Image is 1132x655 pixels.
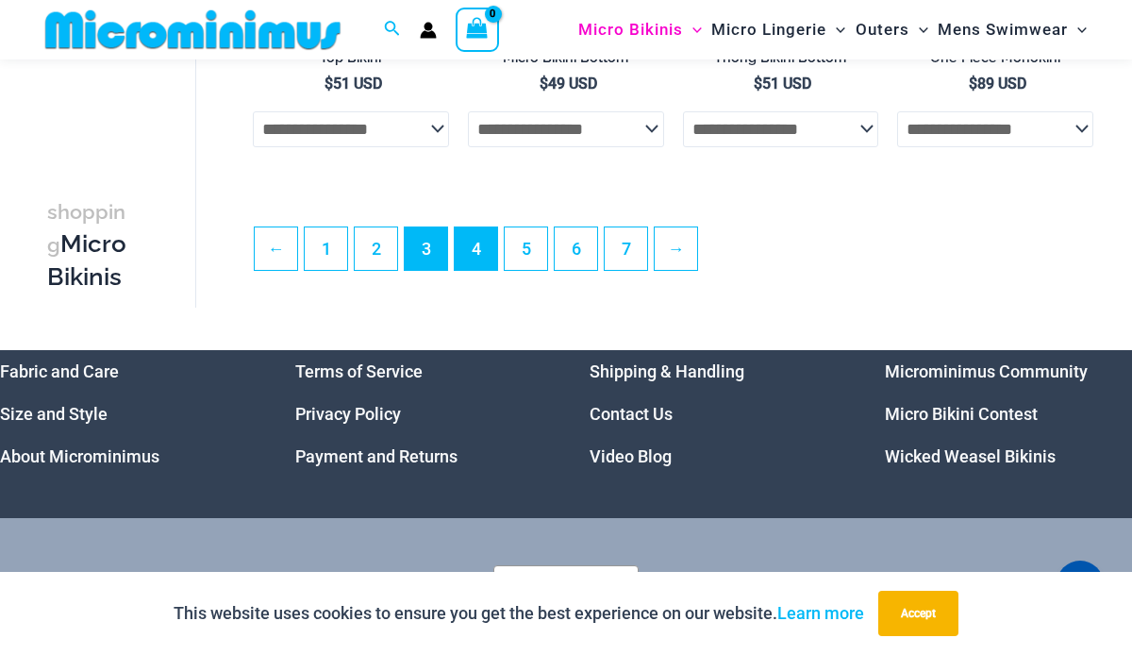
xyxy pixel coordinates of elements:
a: Account icon link [420,22,437,39]
aside: Footer Widget 3 [590,350,838,478]
span: $ [540,75,548,92]
span: Mens Swimwear [938,6,1068,54]
a: Page 6 [555,227,597,270]
nav: Menu [295,350,543,478]
a: Payment and Returns [295,446,458,466]
span: $ [969,75,977,92]
nav: Product Pagination [253,227,1093,281]
a: OutersMenu ToggleMenu Toggle [851,6,933,54]
span: $ [325,75,333,92]
a: ← [255,227,297,270]
aside: Footer Widget 2 [295,350,543,478]
a: Terms of Service [295,361,423,381]
span: shopping [47,200,125,257]
img: MM SHOP LOGO FLAT [38,8,348,51]
span: Menu Toggle [826,6,845,54]
a: Page 5 [505,227,547,270]
a: → [655,227,697,270]
span: Menu Toggle [683,6,702,54]
span: Micro Lingerie [711,6,826,54]
a: View Shopping Cart, empty [456,8,499,51]
a: Shipping & Handling [590,361,744,381]
a: Micro Bikini Contest [885,404,1038,424]
a: Contact Us [590,404,673,424]
a: Micro LingerieMenu ToggleMenu Toggle [707,6,850,54]
a: Micro BikinisMenu ToggleMenu Toggle [574,6,707,54]
p: This website uses cookies to ensure you get the best experience on our website. [174,599,864,628]
h3: Micro Bikinis [47,195,129,293]
span: Menu Toggle [1068,6,1087,54]
span: Outers [856,6,909,54]
nav: Menu [590,350,838,478]
a: Page 4 [455,227,497,270]
a: Page 7 [605,227,647,270]
bdi: 49 USD [540,75,597,92]
button: Accept [878,591,958,636]
bdi: 89 USD [969,75,1026,92]
span: Menu Toggle [909,6,928,54]
a: Microminimus Community [885,361,1088,381]
a: Mens SwimwearMenu ToggleMenu Toggle [933,6,1091,54]
bdi: 51 USD [754,75,811,92]
a: Video Blog [590,446,672,466]
span: Micro Bikinis [578,6,683,54]
a: Privacy Policy [295,404,401,424]
nav: Site Navigation [571,3,1094,57]
a: Learn more [777,603,864,623]
span: Page 3 [405,227,447,270]
a: Page 2 [355,227,397,270]
span: $ [754,75,762,92]
bdi: 51 USD [325,75,382,92]
a: Search icon link [384,18,401,42]
a: Wicked Weasel Bikinis [885,446,1056,466]
a: Page 1 [305,227,347,270]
